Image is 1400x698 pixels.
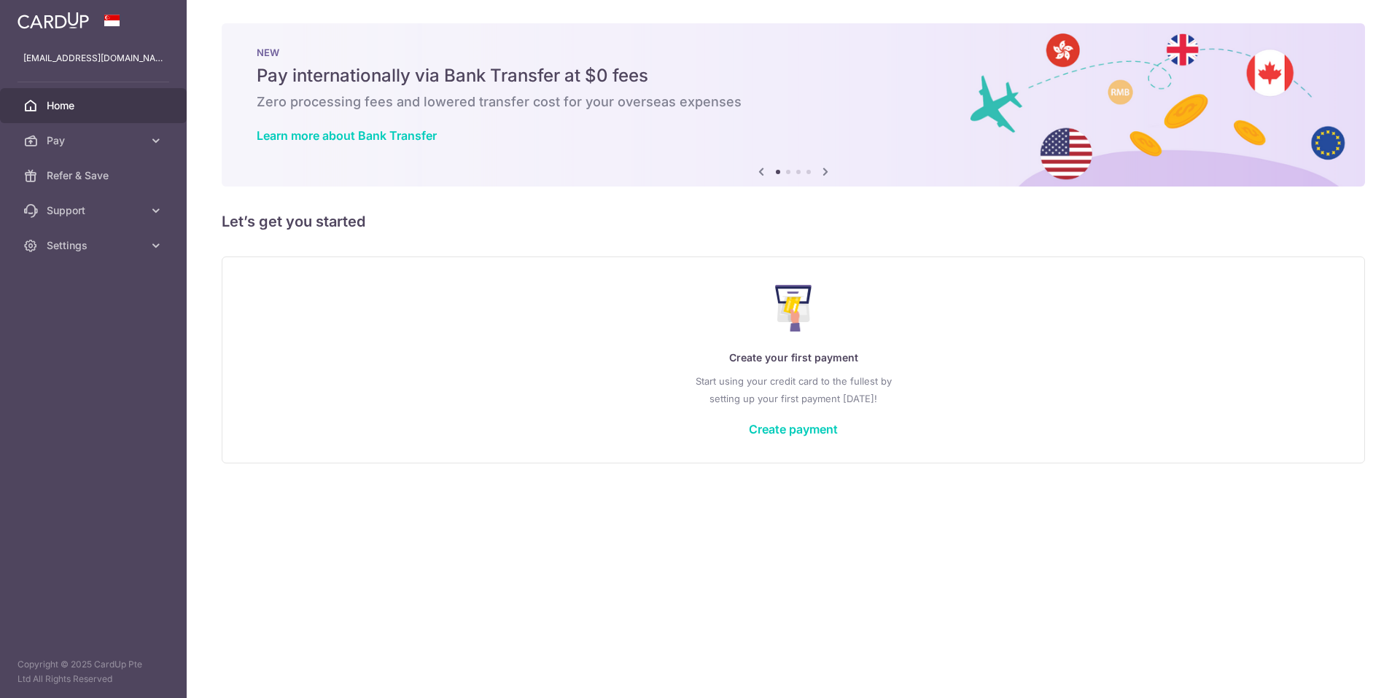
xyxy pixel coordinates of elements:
[252,349,1335,366] p: Create your first payment
[47,203,143,218] span: Support
[257,47,1330,58] p: NEW
[749,422,838,436] a: Create payment
[47,133,143,148] span: Pay
[47,238,143,253] span: Settings
[257,93,1330,111] h6: Zero processing fees and lowered transfer cost for your overseas expenses
[47,98,143,113] span: Home
[257,128,437,143] a: Learn more about Bank Transfer
[257,64,1330,87] h5: Pay internationally via Bank Transfer at $0 fees
[222,23,1365,187] img: Bank transfer banner
[23,51,163,66] p: [EMAIL_ADDRESS][DOMAIN_NAME]
[222,210,1365,233] h5: Let’s get you started
[17,12,89,29] img: CardUp
[775,285,812,332] img: Make Payment
[252,372,1335,407] p: Start using your credit card to the fullest by setting up your first payment [DATE]!
[47,168,143,183] span: Refer & Save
